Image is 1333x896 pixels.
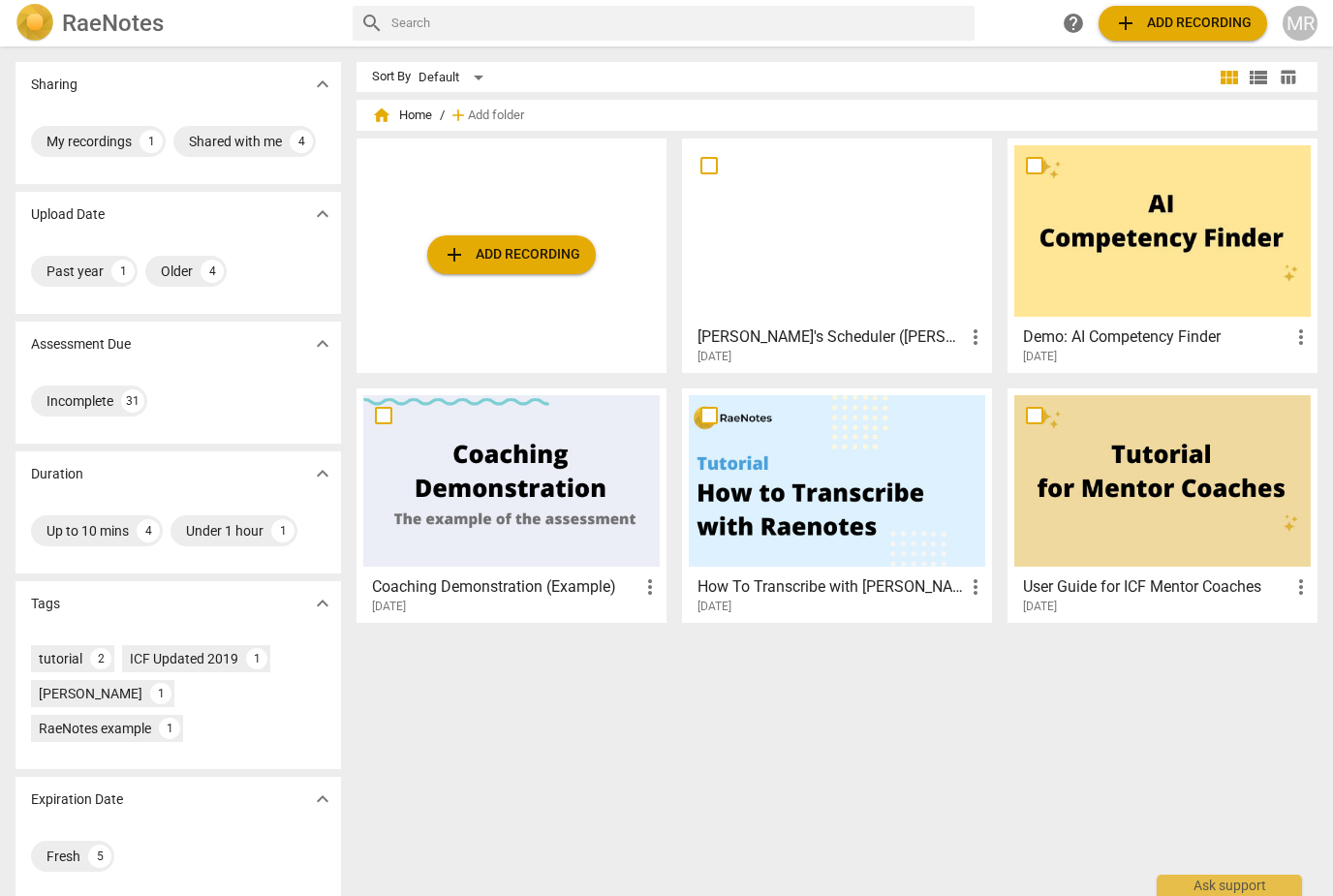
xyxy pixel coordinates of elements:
[15,4,54,43] img: Logo
[1289,325,1313,349] span: more_vert
[161,262,193,281] div: Older
[1023,575,1289,599] h3: User Guide for ICF Mentor Coaches
[1218,66,1241,89] span: view_module
[391,8,967,39] input: Search
[372,599,406,615] span: [DATE]
[246,648,267,669] div: 1
[1014,395,1311,614] a: User Guide for ICF Mentor Coaches[DATE]
[186,521,263,541] div: Under 1 hour
[15,4,337,43] a: LogoRaeNotes
[290,130,313,153] div: 4
[1157,875,1302,896] div: Ask support
[443,243,580,266] span: Add recording
[1247,66,1270,89] span: view_list
[31,204,105,225] p: Upload Date
[308,200,337,229] button: Show more
[1023,325,1289,349] h3: Demo: AI Competency Finder
[46,521,129,541] div: Up to 10 mins
[311,462,334,485] span: expand_more
[46,132,132,151] div: My recordings
[31,75,77,95] p: Sharing
[139,130,163,153] div: 1
[1279,68,1297,86] span: table_chart
[964,575,987,599] span: more_vert
[271,519,294,542] div: 1
[372,106,391,125] span: home
[1215,63,1244,92] button: Tile view
[311,788,334,811] span: expand_more
[31,464,83,484] p: Duration
[1244,63,1273,92] button: List view
[46,391,113,411] div: Incomplete
[46,262,104,281] div: Past year
[1062,12,1085,35] span: help
[468,108,524,123] span: Add folder
[121,389,144,413] div: 31
[689,145,985,364] a: [PERSON_NAME]'s Scheduler ([PERSON_NAME]) - 2025_03_17 10_57 PDT - Recording[DATE]
[311,202,334,226] span: expand_more
[311,592,334,615] span: expand_more
[449,106,468,125] span: add
[1014,145,1311,364] a: Demo: AI Competency Finder[DATE]
[31,789,123,810] p: Expiration Date
[689,395,985,614] a: How To Transcribe with [PERSON_NAME][DATE]
[31,334,131,355] p: Assessment Due
[1023,599,1057,615] span: [DATE]
[1283,6,1317,41] button: MR
[137,519,160,542] div: 4
[360,12,384,35] span: search
[111,260,135,283] div: 1
[697,599,731,615] span: [DATE]
[1099,6,1267,41] button: Upload
[372,575,638,599] h3: Coaching Demonstration (Example)
[62,10,164,37] h2: RaeNotes
[1273,63,1302,92] button: Table view
[1289,575,1313,599] span: more_vert
[39,649,82,668] div: tutorial
[1114,12,1137,35] span: add
[443,243,466,266] span: add
[440,108,445,123] span: /
[372,70,411,84] div: Sort By
[311,73,334,96] span: expand_more
[308,329,337,358] button: Show more
[150,683,171,704] div: 1
[697,575,964,599] h3: How To Transcribe with RaeNotes
[308,459,337,488] button: Show more
[308,70,337,99] button: Show more
[311,332,334,355] span: expand_more
[638,575,662,599] span: more_vert
[31,594,60,614] p: Tags
[189,132,282,151] div: Shared with me
[90,648,111,669] div: 2
[363,395,660,614] a: Coaching Demonstration (Example)[DATE]
[39,684,142,703] div: [PERSON_NAME]
[308,589,337,618] button: Show more
[39,719,151,738] div: RaeNotes example
[697,349,731,365] span: [DATE]
[964,325,987,349] span: more_vert
[1114,12,1252,35] span: Add recording
[130,649,238,668] div: ICF Updated 2019
[1023,349,1057,365] span: [DATE]
[372,106,432,125] span: Home
[88,845,111,868] div: 5
[697,325,964,349] h3: Milind's Scheduler (holly white) - 2025_03_17 10_57 PDT - Recording
[418,62,490,93] div: Default
[201,260,224,283] div: 4
[427,235,596,274] button: Upload
[308,785,337,814] button: Show more
[1056,6,1091,41] a: Help
[46,847,80,866] div: Fresh
[159,718,180,739] div: 1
